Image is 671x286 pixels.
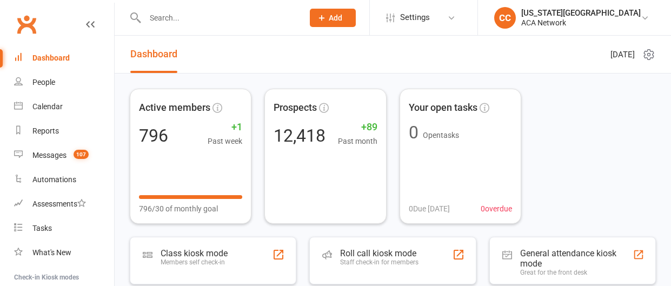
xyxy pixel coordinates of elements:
[338,119,377,135] span: +89
[400,5,430,30] span: Settings
[14,46,114,70] a: Dashboard
[13,11,40,38] a: Clubworx
[32,199,86,208] div: Assessments
[130,36,177,73] a: Dashboard
[409,100,477,116] span: Your open tasks
[520,269,633,276] div: Great for the front desk
[329,14,342,22] span: Add
[274,127,325,144] div: 12,418
[409,124,418,141] div: 0
[481,203,512,215] span: 0 overdue
[14,216,114,241] a: Tasks
[142,10,296,25] input: Search...
[32,78,55,87] div: People
[14,241,114,265] a: What's New
[14,192,114,216] a: Assessments
[32,224,52,232] div: Tasks
[74,150,89,159] span: 107
[139,100,210,116] span: Active members
[423,131,459,139] span: Open tasks
[521,18,641,28] div: ACA Network
[340,248,418,258] div: Roll call kiosk mode
[521,8,641,18] div: [US_STATE][GEOGRAPHIC_DATA]
[14,143,114,168] a: Messages 107
[14,70,114,95] a: People
[139,127,168,144] div: 796
[32,151,67,159] div: Messages
[494,7,516,29] div: CC
[208,135,242,147] span: Past week
[32,54,70,62] div: Dashboard
[520,248,633,269] div: General attendance kiosk mode
[409,203,450,215] span: 0 Due [DATE]
[32,248,71,257] div: What's New
[32,127,59,135] div: Reports
[274,100,317,116] span: Prospects
[340,258,418,266] div: Staff check-in for members
[14,95,114,119] a: Calendar
[139,203,218,215] span: 796/30 of monthly goal
[32,102,63,111] div: Calendar
[161,258,228,266] div: Members self check-in
[208,119,242,135] span: +1
[14,168,114,192] a: Automations
[161,248,228,258] div: Class kiosk mode
[310,9,356,27] button: Add
[610,48,635,61] span: [DATE]
[14,119,114,143] a: Reports
[32,175,76,184] div: Automations
[338,135,377,147] span: Past month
